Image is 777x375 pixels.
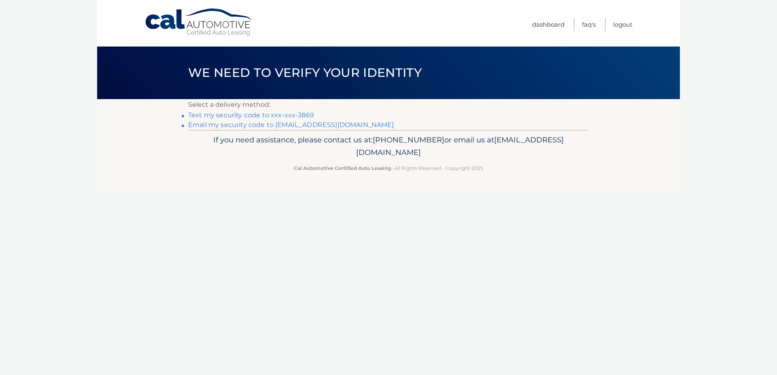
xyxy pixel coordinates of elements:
p: - All Rights Reserved - Copyright 2025 [193,164,584,172]
a: Logout [613,18,633,31]
p: Select a delivery method: [188,99,589,110]
a: Dashboard [532,18,565,31]
a: Email my security code to [EMAIL_ADDRESS][DOMAIN_NAME] [188,121,394,129]
strong: Cal Automotive Certified Auto Leasing [294,165,391,171]
a: Cal Automotive [144,8,254,37]
span: We need to verify your identity [188,65,422,80]
span: [PHONE_NUMBER] [373,135,444,144]
a: Text my security code to xxx-xxx-3869 [188,111,314,119]
p: If you need assistance, please contact us at: or email us at [193,133,584,159]
a: FAQ's [582,18,596,31]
